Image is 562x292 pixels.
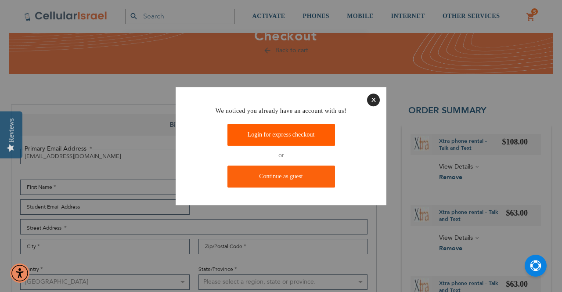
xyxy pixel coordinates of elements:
div: Accessibility Menu [10,263,29,283]
div: Reviews [7,118,15,142]
p: or [182,151,380,162]
a: Login for express checkout [227,124,335,146]
a: Continue as guest [227,166,335,187]
h4: We noticed you already have an account with us! [182,107,380,115]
